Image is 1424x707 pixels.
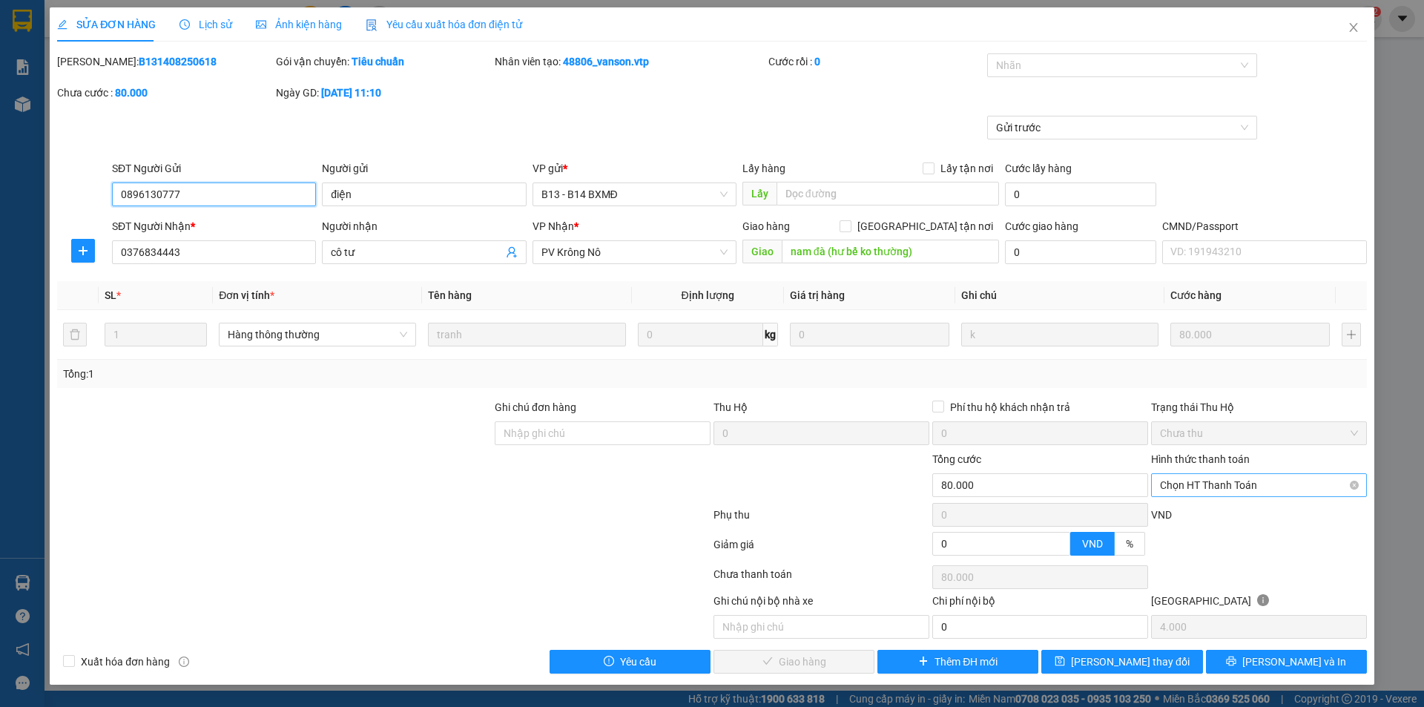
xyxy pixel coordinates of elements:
span: Cước hàng [1170,289,1222,301]
input: Dọc đường [782,240,999,263]
div: Giảm giá [712,536,931,562]
button: checkGiao hàng [713,650,874,674]
button: delete [63,323,87,346]
div: SĐT Người Nhận [112,218,316,234]
img: icon [366,19,378,31]
div: Người nhận [322,218,526,234]
b: 80.000 [115,87,148,99]
b: Tiêu chuẩn [352,56,404,68]
div: CMND/Passport [1162,218,1366,234]
input: Cước lấy hàng [1005,182,1156,206]
span: info-circle [179,657,189,667]
div: Nhân viên tạo: [495,53,765,70]
span: Phí thu hộ khách nhận trả [944,399,1076,415]
span: Tổng cước [932,453,981,465]
div: Cước rồi : [768,53,984,70]
div: Tổng: 1 [63,366,550,382]
input: Dọc đường [777,182,999,205]
button: save[PERSON_NAME] thay đổi [1041,650,1202,674]
span: SL [105,289,116,301]
span: Đơn vị tính [219,289,274,301]
div: [GEOGRAPHIC_DATA] [1151,593,1367,615]
input: 0 [790,323,949,346]
button: Close [1333,7,1374,49]
button: plus [1342,323,1361,346]
span: Nơi gửi: [15,103,30,125]
span: Lấy [742,182,777,205]
span: clock-circle [179,19,190,30]
b: 0 [814,56,820,68]
span: Định lượng [682,289,734,301]
input: Ghi Chú [961,323,1158,346]
span: Yêu cầu xuất hóa đơn điện tử [366,19,522,30]
div: Trạng thái Thu Hộ [1151,399,1367,415]
span: Giao hàng [742,220,790,232]
div: Ghi chú nội bộ nhà xe [713,593,929,615]
label: Cước lấy hàng [1005,162,1072,174]
span: close-circle [1350,481,1359,490]
div: SĐT Người Gửi [112,160,316,177]
span: PV Krông Nô [50,104,93,112]
input: Nhập ghi chú [713,615,929,639]
span: Giao [742,240,782,263]
span: Nơi nhận: [113,103,137,125]
div: Chưa thanh toán [712,566,931,592]
span: [GEOGRAPHIC_DATA] tận nơi [851,218,999,234]
div: VP gửi [533,160,736,177]
span: Ảnh kiện hàng [256,19,342,30]
span: user-add [506,246,518,258]
div: Chi phí nội bộ [932,593,1148,615]
span: Lấy hàng [742,162,785,174]
span: KN08250470 [149,56,209,67]
th: Ghi chú [955,281,1164,310]
input: 0 [1170,323,1330,346]
label: Ghi chú đơn hàng [495,401,576,413]
img: logo [15,33,34,70]
span: Gửi trước [996,116,1249,139]
div: [PERSON_NAME]: [57,53,273,70]
button: plus [71,239,95,263]
span: 09:28:47 [DATE] [141,67,209,78]
span: Tên hàng [428,289,472,301]
span: Thu Hộ [713,401,748,413]
span: Chưa thu [1160,422,1358,444]
span: Xuất hóa đơn hàng [75,654,176,670]
span: PV Krông Nô [541,241,728,263]
input: Ghi chú đơn hàng [495,421,711,445]
span: B13 - B14 BXMĐ [541,183,728,205]
span: kg [763,323,778,346]
span: Hàng thông thường [228,323,407,346]
label: Cước giao hàng [1005,220,1078,232]
div: Người gửi [322,160,526,177]
span: plus [918,656,929,668]
span: exclamation-circle [604,656,614,668]
span: VND [1082,538,1103,550]
span: plus [72,245,94,257]
span: SỬA ĐƠN HÀNG [57,19,156,30]
span: Thêm ĐH mới [934,654,998,670]
div: Ngày GD: [276,85,492,101]
button: plusThêm ĐH mới [877,650,1038,674]
span: printer [1226,656,1236,668]
span: Lịch sử [179,19,232,30]
button: printer[PERSON_NAME] và In [1206,650,1367,674]
span: PV Bình Dương [149,108,200,116]
span: % [1126,538,1133,550]
span: [PERSON_NAME] thay đổi [1071,654,1190,670]
div: Gói vận chuyển: [276,53,492,70]
b: B131408250618 [139,56,217,68]
input: Cước giao hàng [1005,240,1156,264]
button: exclamation-circleYêu cầu [550,650,711,674]
span: Giá trị hàng [790,289,845,301]
strong: BIÊN NHẬN GỬI HÀNG HOÁ [51,89,172,100]
b: [DATE] 11:10 [321,87,381,99]
span: Yêu cầu [620,654,656,670]
span: save [1055,656,1065,668]
span: Lấy tận nơi [934,160,999,177]
input: VD: Bàn, Ghế [428,323,625,346]
div: Chưa cước : [57,85,273,101]
span: edit [57,19,67,30]
strong: CÔNG TY TNHH [GEOGRAPHIC_DATA] 214 QL13 - P.26 - Q.BÌNH THẠNH - TP HCM 1900888606 [39,24,120,79]
span: [PERSON_NAME] và In [1242,654,1346,670]
span: Chọn HT Thanh Toán [1160,474,1358,496]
